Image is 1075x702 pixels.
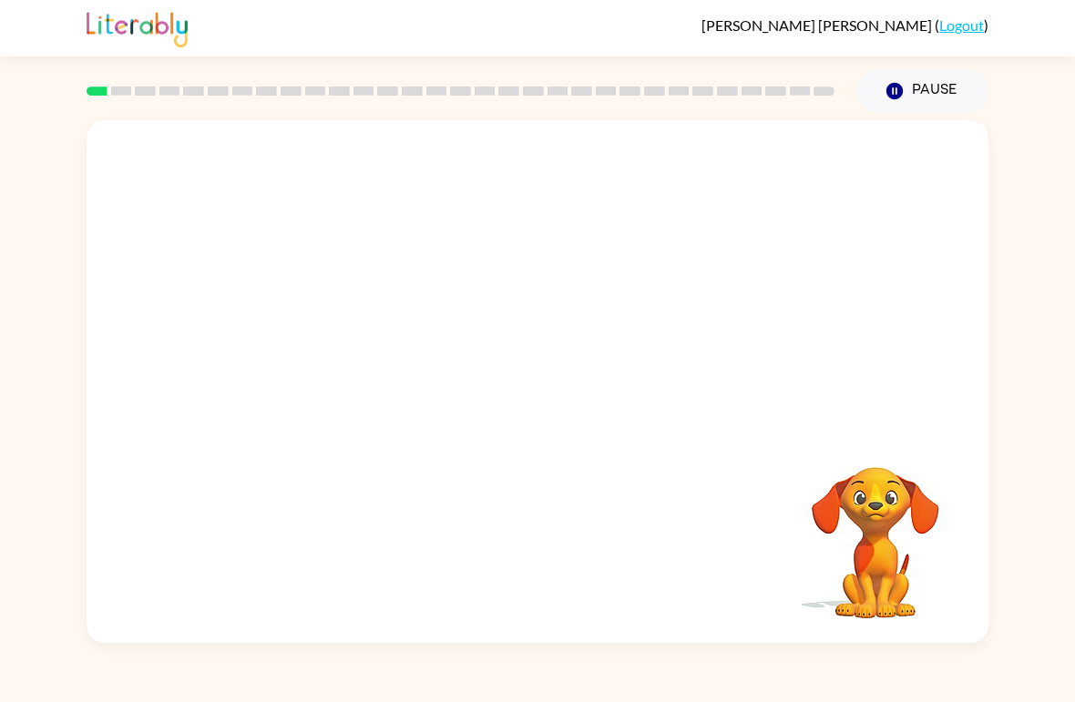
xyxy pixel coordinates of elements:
img: Literably [87,7,188,47]
video: Your browser must support playing .mp4 files to use Literably. Please try using another browser. [784,439,967,621]
button: Pause [856,70,988,112]
span: [PERSON_NAME] [PERSON_NAME] [701,16,935,34]
div: ( ) [701,16,988,34]
a: Logout [939,16,984,34]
